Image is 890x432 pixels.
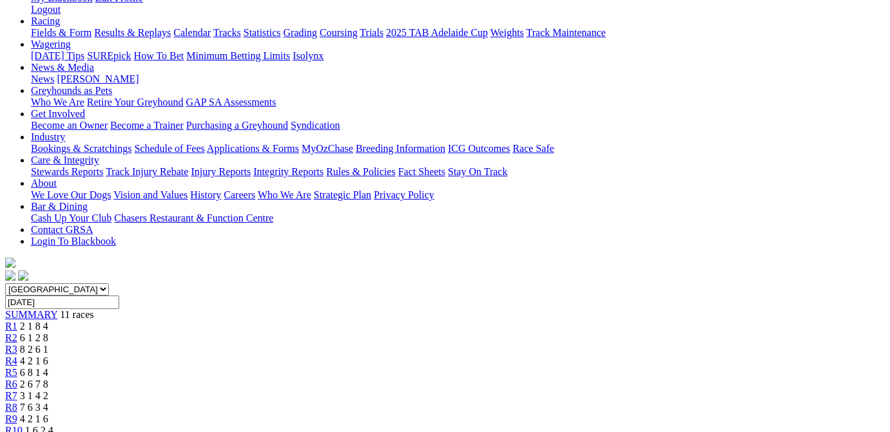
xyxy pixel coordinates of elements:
a: R1 [5,321,17,332]
a: Trials [360,27,383,38]
div: Greyhounds as Pets [31,97,885,108]
img: logo-grsa-white.png [5,258,15,268]
a: Retire Your Greyhound [87,97,184,108]
span: 2 6 7 8 [20,379,48,390]
div: Get Involved [31,120,885,131]
span: 3 1 4 2 [20,390,48,401]
a: Login To Blackbook [31,236,116,247]
a: News [31,73,54,84]
a: Vision and Values [113,189,188,200]
a: Race Safe [512,143,554,154]
a: Fields & Form [31,27,92,38]
a: Rules & Policies [326,166,396,177]
a: R7 [5,390,17,401]
a: Minimum Betting Limits [186,50,290,61]
a: Chasers Restaurant & Function Centre [114,212,273,223]
a: Injury Reports [191,166,251,177]
a: Coursing [320,27,358,38]
a: Become a Trainer [110,120,184,131]
a: News & Media [31,62,94,73]
a: Syndication [291,120,340,131]
a: Weights [490,27,524,38]
span: 2 1 8 4 [20,321,48,332]
a: R8 [5,402,17,413]
a: Become an Owner [31,120,108,131]
a: R9 [5,413,17,424]
a: Statistics [244,27,281,38]
a: About [31,178,57,189]
a: Careers [224,189,255,200]
div: Care & Integrity [31,166,885,178]
img: facebook.svg [5,270,15,281]
a: History [190,189,221,200]
a: Calendar [173,27,211,38]
a: Who We Are [31,97,84,108]
a: Grading [284,27,317,38]
a: Cash Up Your Club [31,212,111,223]
span: 7 6 3 4 [20,402,48,413]
a: R3 [5,344,17,355]
div: About [31,189,885,201]
span: 4 2 1 6 [20,355,48,366]
span: 4 2 1 6 [20,413,48,424]
span: 6 8 1 4 [20,367,48,378]
a: Stewards Reports [31,166,103,177]
a: How To Bet [134,50,184,61]
div: Industry [31,143,885,155]
a: ICG Outcomes [448,143,510,154]
a: Integrity Reports [253,166,324,177]
a: Who We Are [258,189,311,200]
a: R6 [5,379,17,390]
a: R2 [5,332,17,343]
a: Track Maintenance [527,27,606,38]
div: Bar & Dining [31,212,885,224]
a: Logout [31,4,61,15]
div: News & Media [31,73,885,85]
a: Greyhounds as Pets [31,85,112,96]
a: 2025 TAB Adelaide Cup [386,27,488,38]
a: Privacy Policy [374,189,434,200]
a: Bar & Dining [31,201,88,212]
a: Purchasing a Greyhound [186,120,288,131]
a: Results & Replays [94,27,171,38]
div: Racing [31,27,885,39]
a: Schedule of Fees [134,143,204,154]
a: Contact GRSA [31,224,93,235]
div: Wagering [31,50,885,62]
a: Industry [31,131,65,142]
a: Isolynx [293,50,324,61]
a: Track Injury Rebate [106,166,188,177]
a: GAP SA Assessments [186,97,276,108]
a: Applications & Forms [207,143,299,154]
a: Get Involved [31,108,85,119]
a: Care & Integrity [31,155,99,165]
a: Fact Sheets [398,166,445,177]
input: Select date [5,296,119,309]
span: 6 1 2 8 [20,332,48,343]
a: Bookings & Scratchings [31,143,131,154]
a: MyOzChase [302,143,353,154]
a: SUREpick [87,50,131,61]
a: R4 [5,355,17,366]
a: Racing [31,15,60,26]
a: Breeding Information [356,143,445,154]
a: We Love Our Dogs [31,189,111,200]
a: Wagering [31,39,71,50]
a: R5 [5,367,17,378]
a: Stay On Track [448,166,507,177]
a: Tracks [213,27,241,38]
a: [DATE] Tips [31,50,84,61]
a: Strategic Plan [314,189,371,200]
a: SUMMARY [5,309,57,320]
span: 8 2 6 1 [20,344,48,355]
